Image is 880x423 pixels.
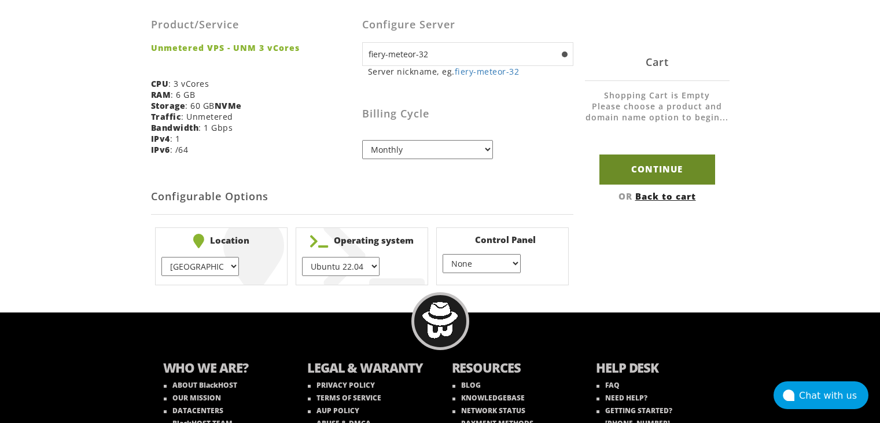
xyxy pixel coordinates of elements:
[164,393,221,403] a: OUR MISSION
[585,43,730,81] div: Cart
[452,393,525,403] a: KNOWLEDGEBASE
[362,108,573,120] h3: Billing Cycle
[151,2,362,164] div: : 3 vCores : 6 GB : 60 GB : Unmetered : 1 Gbps : 1 : /64
[163,359,285,379] b: WHO WE ARE?
[597,380,620,390] a: FAQ
[422,302,458,339] img: BlackHOST mascont, Blacky.
[585,190,730,201] div: OR
[597,406,672,415] a: GETTING STARTED?
[362,42,573,66] input: Hostname
[597,393,647,403] a: NEED HELP?
[151,42,354,53] strong: Unmetered VPS - UNM 3 vCores
[585,90,730,134] li: Shopping Cart is Empty Please choose a product and domain name option to begin...
[151,19,354,31] h3: Product/Service
[164,380,237,390] a: ABOUT BlackHOST
[452,380,481,390] a: BLOG
[635,190,696,201] a: Back to cart
[455,66,520,77] a: fiery-meteor-32
[151,179,573,215] h2: Configurable Options
[164,406,223,415] a: DATACENTERS
[151,89,171,100] b: RAM
[302,234,422,248] b: Operating system
[151,122,199,133] b: Bandwidth
[368,66,573,77] small: Server nickname, eg.
[799,390,868,401] div: Chat with us
[161,234,281,248] b: Location
[443,254,520,273] select: } } } }
[215,100,242,111] b: NVMe
[443,234,562,245] b: Control Panel
[308,380,375,390] a: PRIVACY POLICY
[452,359,573,379] b: RESOURCES
[362,19,573,31] h3: Configure Server
[161,257,239,276] select: } } } } } }
[151,144,170,155] b: IPv6
[307,359,429,379] b: LEGAL & WARANTY
[151,78,169,89] b: CPU
[151,100,186,111] b: Storage
[151,133,170,144] b: IPv4
[452,406,525,415] a: NETWORK STATUS
[308,393,381,403] a: TERMS OF SERVICE
[302,257,380,276] select: } } } } } } } } } } } } } } } } } } } } }
[596,359,717,379] b: HELP DESK
[308,406,359,415] a: AUP POLICY
[151,111,182,122] b: Traffic
[599,155,715,184] input: Continue
[774,381,868,409] button: Chat with us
